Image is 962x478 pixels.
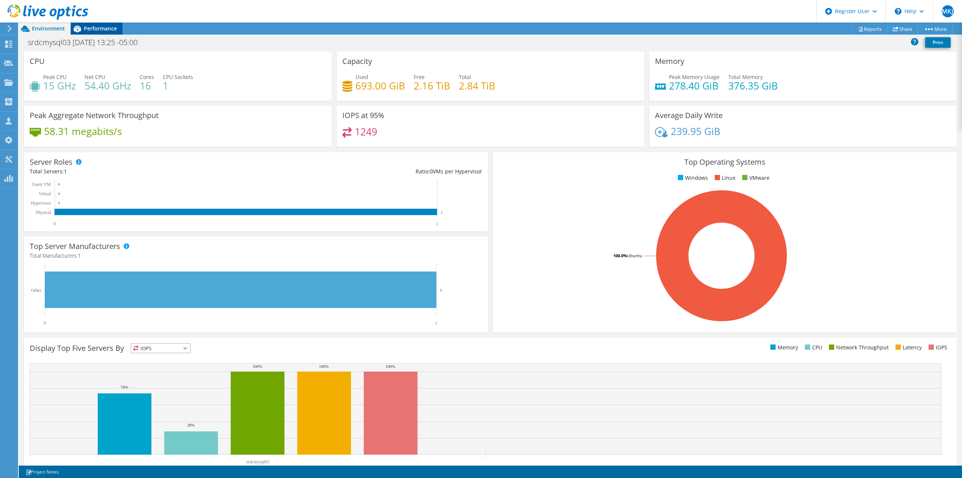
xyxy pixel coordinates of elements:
span: MKJ [942,5,954,17]
span: 1 [64,168,67,175]
text: 0 [58,201,60,205]
span: Total [459,73,471,80]
span: IOPS [131,344,190,353]
li: Latency [894,343,922,352]
h4: 693.00 GiB [355,82,405,90]
text: Guest VM [32,182,51,187]
li: VMware [740,174,770,182]
text: 0 [53,221,56,226]
span: Environment [32,25,65,32]
h4: Total Manufacturers: [30,252,482,260]
text: 0 [58,192,60,196]
h4: 376.35 GiB [728,82,778,90]
text: 100% [319,364,329,369]
h3: Server Roles [30,158,73,166]
text: 1 [435,320,437,326]
li: CPU [803,343,822,352]
h4: 58.31 megabits/s [44,127,122,135]
span: Peak Memory Usage [669,73,720,80]
li: IOPS [927,343,947,352]
h4: 278.40 GiB [669,82,720,90]
h3: Capacity [342,57,372,65]
h4: 239.95 GiB [671,127,720,135]
a: Share [887,23,918,35]
span: 0 [430,168,433,175]
text: Other [31,288,41,293]
text: Physical [36,210,51,215]
h3: Peak Aggregate Network Throughput [30,111,159,120]
h3: IOPS at 95% [342,111,384,120]
text: 74% [121,385,128,389]
span: Cores [140,73,154,80]
li: Linux [713,174,735,182]
span: Net CPU [85,73,105,80]
span: Free [414,73,425,80]
text: 28% [187,423,195,427]
h4: 1 [163,82,193,90]
text: 1 [436,221,438,226]
tspan: 100.0% [613,253,627,258]
span: Total Memory [728,73,763,80]
a: Print [925,37,951,48]
h4: 2.16 TiB [414,82,450,90]
h4: 54.40 GHz [85,82,131,90]
h4: 15 GHz [43,82,76,90]
text: 100% [386,364,395,369]
a: More [918,23,953,35]
span: Used [355,73,368,80]
h3: Top Operating Systems [499,158,951,166]
text: srdcmysql03 [246,459,269,464]
span: 1 [78,252,81,259]
span: CPU Sockets [163,73,193,80]
text: 0 [58,182,60,186]
span: Peak CPU [43,73,67,80]
span: Performance [84,25,117,32]
h3: Top Server Manufacturers [30,242,120,250]
text: Hypervisor [31,200,51,206]
text: 100% [253,364,262,369]
h4: 16 [140,82,154,90]
h4: 1249 [355,127,377,136]
text: 0 [44,320,46,326]
h1: srdcmysql03 [DATE] 13:25 -05:00 [24,38,149,47]
h3: Memory [655,57,684,65]
tspan: Ubuntu [627,253,642,258]
a: Project Notes [20,467,64,476]
h4: 2.84 TiB [459,82,495,90]
text: Virtual [39,191,51,196]
li: Windows [676,174,708,182]
text: 1 [441,211,443,214]
div: Total Servers: [30,167,256,176]
h3: Average Daily Write [655,111,723,120]
li: Memory [768,343,798,352]
a: Reports [852,23,888,35]
li: Network Throughput [827,343,889,352]
div: Ratio: VMs per Hypervisor [256,167,482,176]
h3: CPU [30,57,45,65]
text: 1 [440,288,442,292]
svg: \n [895,8,901,15]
